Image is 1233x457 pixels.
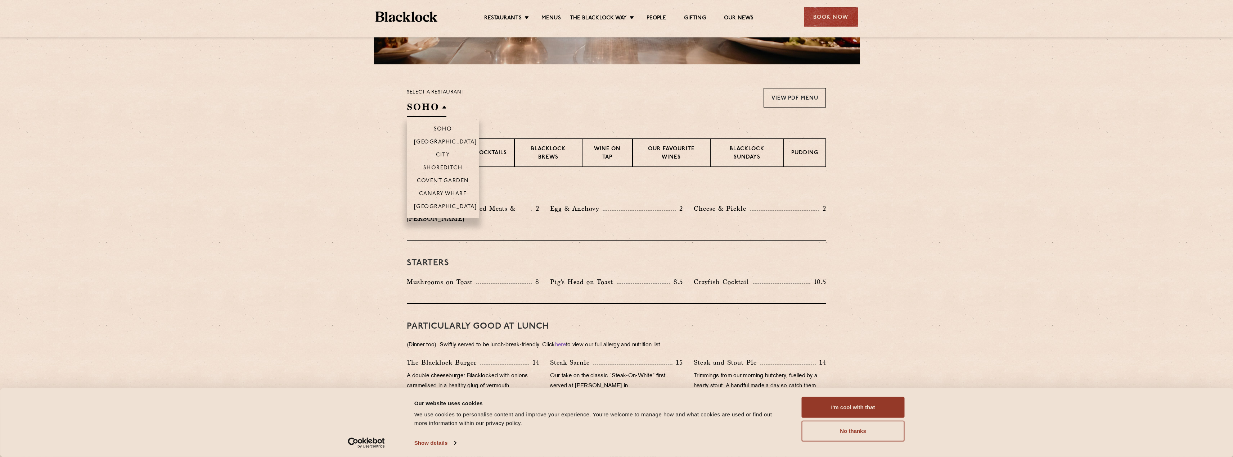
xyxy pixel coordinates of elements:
[724,15,754,23] a: Our News
[414,438,456,448] a: Show details
[407,322,826,331] h3: PARTICULARLY GOOD AT LUNCH
[647,15,666,23] a: People
[550,204,603,214] p: Egg & Anchovy
[414,204,477,211] p: [GEOGRAPHIC_DATA]
[694,277,753,287] p: Crayfish Cocktail
[335,438,398,448] a: Usercentrics Cookiebot - opens in a new window
[407,259,826,268] h3: Starters
[529,358,540,367] p: 14
[375,12,438,22] img: BL_Textured_Logo-footer-cropped.svg
[791,149,818,158] p: Pudding
[522,145,575,162] p: Blacklock Brews
[532,204,539,213] p: 2
[718,145,776,162] p: Blacklock Sundays
[417,178,469,185] p: Covent Garden
[694,357,760,367] p: Steak and Stout Pie
[570,15,627,23] a: The Blacklock Way
[694,371,826,401] p: Trimmings from our morning butchery, fuelled by a hearty stout. A handful made a day so catch the...
[550,277,617,287] p: Pig's Head on Toast
[764,88,826,108] a: View PDF Menu
[555,342,566,348] a: here
[550,371,683,401] p: Our take on the classic “Steak-On-White” first served at [PERSON_NAME] in [GEOGRAPHIC_DATA] in [D...
[819,204,826,213] p: 2
[694,204,750,214] p: Cheese & Pickle
[407,357,480,367] p: The Blacklock Burger
[550,357,593,367] p: Steak Sarnie
[810,277,826,287] p: 10.5
[436,152,450,159] p: City
[640,145,702,162] p: Our favourite wines
[434,126,452,133] p: Soho
[484,15,522,23] a: Restaurants
[419,191,467,198] p: Canary Wharf
[541,15,561,23] a: Menus
[532,277,539,287] p: 8
[676,204,683,213] p: 2
[804,7,858,27] div: Book Now
[816,358,826,367] p: 14
[684,15,706,23] a: Gifting
[802,397,905,418] button: I'm cool with that
[414,139,477,146] p: [GEOGRAPHIC_DATA]
[802,421,905,442] button: No thanks
[414,410,786,428] div: We use cookies to personalise content and improve your experience. You're welcome to manage how a...
[423,165,463,172] p: Shoreditch
[670,277,683,287] p: 8.5
[407,88,465,97] p: Select a restaurant
[407,371,539,391] p: A double cheeseburger Blacklocked with onions caramelised in a healthy glug of vermouth.
[475,149,507,158] p: Cocktails
[407,101,446,117] h2: SOHO
[407,340,826,350] p: (Dinner too). Swiftly served to be lunch-break-friendly. Click to view our full allergy and nutri...
[414,399,786,407] div: Our website uses cookies
[407,185,826,195] h3: Pre Chop Bites
[590,145,625,162] p: Wine on Tap
[407,277,476,287] p: Mushrooms on Toast
[672,358,683,367] p: 15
